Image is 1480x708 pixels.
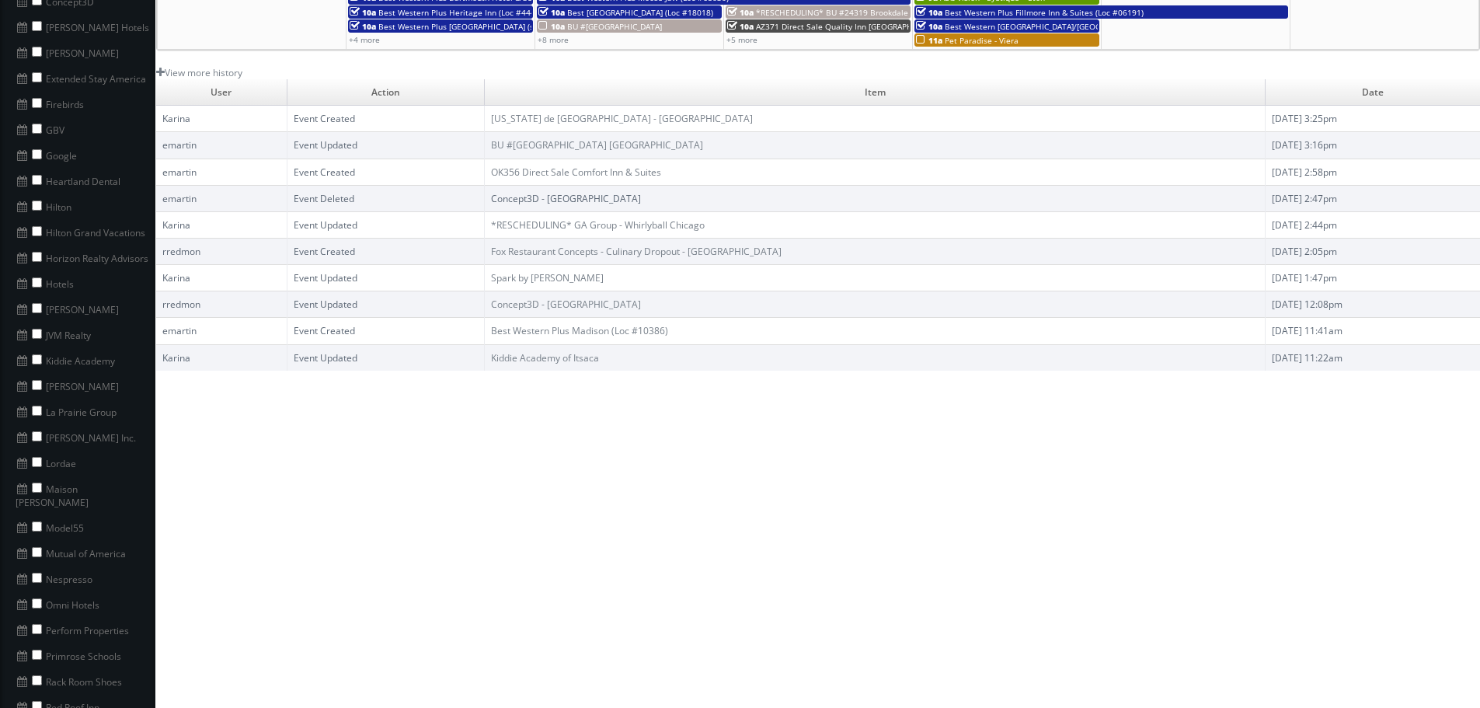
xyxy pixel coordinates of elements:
[916,7,942,18] span: 10a
[916,21,942,32] span: 10a
[287,344,484,371] td: Event Updated
[156,159,287,185] td: emartin
[567,21,662,32] span: BU #[GEOGRAPHIC_DATA]
[349,34,380,45] a: +4 more
[491,324,668,337] a: Best Western Plus Madison (Loc #10386)
[287,159,484,185] td: Event Created
[1266,265,1480,291] td: [DATE] 1:47pm
[287,106,484,132] td: Event Created
[1266,211,1480,238] td: [DATE] 2:44pm
[491,351,599,364] a: Kiddie Academy of Itsaca
[156,185,287,211] td: emartin
[156,132,287,159] td: emartin
[1266,318,1480,344] td: [DATE] 11:41am
[485,79,1266,106] td: Item
[567,7,713,18] span: Best [GEOGRAPHIC_DATA] (Loc #18018)
[156,106,287,132] td: Karina
[491,271,604,284] a: Spark by [PERSON_NAME]
[287,291,484,318] td: Event Updated
[350,21,376,32] span: 10a
[945,7,1144,18] span: Best Western Plus Fillmore Inn & Suites (Loc #06191)
[727,21,754,32] span: 10a
[156,211,287,238] td: Karina
[156,239,287,265] td: rredmon
[916,35,942,46] span: 11a
[491,245,782,258] a: Fox Restaurant Concepts - Culinary Dropout - [GEOGRAPHIC_DATA]
[485,185,1266,211] td: Concept3D - [GEOGRAPHIC_DATA]
[491,218,705,232] a: *RESCHEDULING* GA Group - Whirlyball Chicago
[1266,239,1480,265] td: [DATE] 2:05pm
[491,298,641,311] a: Concept3D - [GEOGRAPHIC_DATA]
[1266,132,1480,159] td: [DATE] 3:16pm
[1266,344,1480,371] td: [DATE] 11:22am
[287,318,484,344] td: Event Created
[287,79,484,106] td: Action
[756,7,987,18] span: *RESCHEDULING* BU #24319 Brookdale [GEOGRAPHIC_DATA]
[726,34,757,45] a: +5 more
[538,21,565,32] span: 10a
[287,239,484,265] td: Event Created
[1266,159,1480,185] td: [DATE] 2:58pm
[287,132,484,159] td: Event Updated
[287,265,484,291] td: Event Updated
[156,265,287,291] td: Karina
[378,21,627,32] span: Best Western Plus [GEOGRAPHIC_DATA] (shoot 1 of 2) (Loc #15116)
[156,66,242,79] a: View more history
[491,138,703,152] a: BU #[GEOGRAPHIC_DATA] [GEOGRAPHIC_DATA]
[156,291,287,318] td: rredmon
[756,21,945,32] span: AZ371 Direct Sale Quality Inn [GEOGRAPHIC_DATA]
[1266,185,1480,211] td: [DATE] 2:47pm
[156,344,287,371] td: Karina
[156,318,287,344] td: emartin
[491,166,661,179] a: OK356 Direct Sale Comfort Inn & Suites
[287,185,484,211] td: Event Deleted
[1266,106,1480,132] td: [DATE] 3:25pm
[287,211,484,238] td: Event Updated
[945,35,1019,46] span: Pet Paradise - Viera
[491,112,753,125] a: [US_STATE] de [GEOGRAPHIC_DATA] - [GEOGRAPHIC_DATA]
[1266,79,1480,106] td: Date
[378,7,547,18] span: Best Western Plus Heritage Inn (Loc #44463)
[350,7,376,18] span: 10a
[156,79,287,106] td: User
[538,34,569,45] a: +8 more
[945,21,1203,32] span: Best Western [GEOGRAPHIC_DATA]/[GEOGRAPHIC_DATA] (Loc #05785)
[538,7,565,18] span: 10a
[727,7,754,18] span: 10a
[1266,291,1480,318] td: [DATE] 12:08pm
